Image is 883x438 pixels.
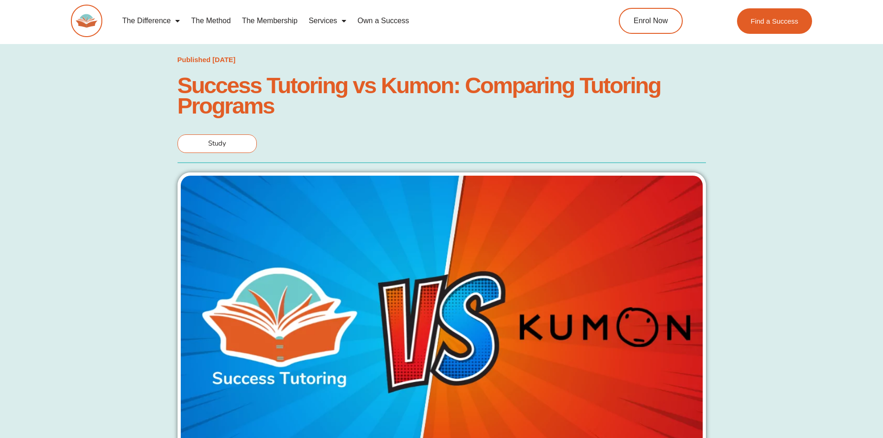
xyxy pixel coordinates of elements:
[212,56,235,63] time: [DATE]
[178,75,706,116] h1: Success Tutoring vs Kumon: Comparing Tutoring Programs
[178,53,236,66] a: Published [DATE]
[236,10,303,32] a: The Membership
[751,18,799,25] span: Find a Success
[178,56,211,63] span: Published
[117,10,186,32] a: The Difference
[634,17,668,25] span: Enrol Now
[303,10,352,32] a: Services
[208,139,226,148] span: Study
[737,8,813,34] a: Find a Success
[352,10,414,32] a: Own a Success
[619,8,683,34] a: Enrol Now
[185,10,236,32] a: The Method
[117,10,577,32] nav: Menu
